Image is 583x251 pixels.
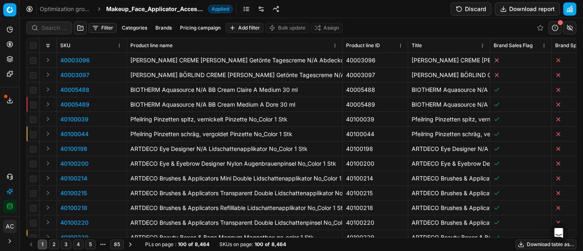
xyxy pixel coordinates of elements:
[346,189,405,197] div: 40100215
[346,100,405,109] div: 40005489
[43,144,53,153] button: Expand
[412,189,487,197] p: ARTDECO Brushes & Applicators Transparent Double Lidschattenapplikator No_Color 1 Stk
[43,203,53,212] button: Expand
[346,71,405,79] div: 40003097
[43,129,53,139] button: Expand
[41,24,67,32] input: Search by SKU or title
[271,241,286,248] strong: 8,464
[255,241,263,248] strong: 100
[265,23,309,33] button: Bulk update
[346,174,405,183] div: 40100214
[130,115,339,123] div: Pfeilring Pinzetten spitz, vernickelt Pinzette No_Color 1 Stk
[3,220,16,233] button: AC
[60,160,89,168] button: 40100200
[61,240,71,249] button: 3
[225,23,264,33] button: Add filter
[106,5,233,13] span: Makeup_Face_Applicator_Access._Other, DEApplied
[43,84,53,94] button: Expand
[219,241,253,248] span: SKUs on page :
[346,86,405,94] div: 40005488
[346,130,405,138] div: 40100044
[60,174,87,183] button: 40100214
[130,71,339,79] div: [PERSON_NAME] BÖRLIND CREME [PERSON_NAME] Getönte Tagescreme N/A Abdeckcreme BRUNETTE 30 ml
[412,42,422,49] span: Title
[43,99,53,109] button: Expand
[40,5,92,13] a: Optimization groups
[43,188,53,198] button: Expand
[60,189,87,197] p: 40100215
[177,23,224,33] button: Pricing campaign
[451,2,492,16] button: Discard
[130,204,339,212] div: ARTDECO Brushes & Applicators Refilllable Lidschattenapplikator No_Color 1 Stk
[60,145,87,153] button: 40100198
[73,240,84,249] button: 4
[26,239,135,250] nav: pagination
[130,160,339,168] div: ARTDECO Eye & Eyebrow Designer Nylon Augenbrauenpinsel No_Color 1 Stk
[43,114,53,124] button: Expand
[265,241,270,248] strong: of
[60,100,89,109] button: 40005489
[60,115,89,123] p: 40100039
[43,158,53,168] button: Expand
[60,233,89,242] button: 40100229
[494,42,533,49] span: Brand Sales Flag
[60,219,89,227] p: 40100220
[130,233,339,242] div: ARTDECO Beauty Boxes & Bags Magnum Magnetbox no_color 1 Stk
[346,219,405,227] div: 40100220
[60,86,89,94] button: 40005488
[495,2,560,16] button: Download report
[4,220,16,233] span: AC
[412,219,487,227] p: ARTDECO Brushes & Applicators Transparent Double Lidschattenpinsel No_Color 1 Stk
[412,56,487,64] p: [PERSON_NAME] CREME [PERSON_NAME] Getönte Tagescreme N/A Abdeckcreme APRICOT 30 ml
[60,56,90,64] button: 40003096
[195,241,210,248] strong: 8,464
[516,240,576,249] button: Download table as...
[311,23,343,33] button: Assign
[60,42,71,49] span: SKU
[43,70,53,80] button: Expand
[130,145,339,153] div: ARTDECO Eye Designer N/A Lidschattenapplikator No_Color 1 Stk
[346,42,380,49] span: Product line ID
[118,23,150,33] button: Categories
[60,71,89,79] button: 40003097
[43,173,53,183] button: Expand
[549,223,569,243] div: Open Intercom Messenger
[346,115,405,123] div: 40100039
[412,233,487,242] p: ARTDECO Beauty Boxes & Bags Magnum Magnetbox no_color 1 Stk
[130,174,339,183] div: ARTDECO Brushes & Applicators Mini Double Lidschattenapplikator No_Color 1 Stk
[60,130,89,138] button: 40100044
[38,240,47,249] button: 1
[412,174,487,183] p: ARTDECO Brushes & Applicators Mini Double Lidschattenapplikator No_Color 1 Stk
[412,130,487,138] p: Pfeilring Pinzetten schräg, vergoldet Pinzette No_Color 1 Stk
[43,55,53,65] button: Expand
[412,71,487,79] p: [PERSON_NAME] BÖRLIND CREME [PERSON_NAME] Getönte Tagescreme N/A Abdeckcreme BRUNETTE 30 ml
[60,204,87,212] p: 40100218
[130,42,173,49] span: Product line name
[40,5,233,13] nav: breadcrumb
[178,241,187,248] strong: 100
[130,219,339,227] div: ARTDECO Brushes & Applicators Transparent Double Lidschattenpinsel No_Color 1 Stk
[346,56,405,64] div: 40003096
[346,204,405,212] div: 40100218
[346,145,405,153] div: 40100198
[145,241,173,248] span: PLs on page
[346,233,405,242] div: 40100229
[412,115,487,123] p: Pfeilring Pinzetten spitz, vernickelt Pinzette No_Color 1 Stk
[125,240,135,249] button: Go to next page
[49,240,59,249] button: 2
[412,160,487,168] p: ARTDECO Eye & Eyebrow Designer Nylon Augenbrauenpinsel No_Color 1 Stk
[412,145,487,153] p: ARTDECO Eye Designer N/A Lidschattenapplikator No_Color 1 Stk
[412,100,487,109] p: BIOTHERM Aquasource N/A BB Cream Medium A Dore 30 ml
[43,217,53,227] button: Expand
[130,86,339,94] div: BIOTHERM Aquasource N/A BB Cream Claire A Medium 30 ml
[412,86,487,94] p: BIOTHERM Aquasource N/A BB Cream Claire A Medium 30 ml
